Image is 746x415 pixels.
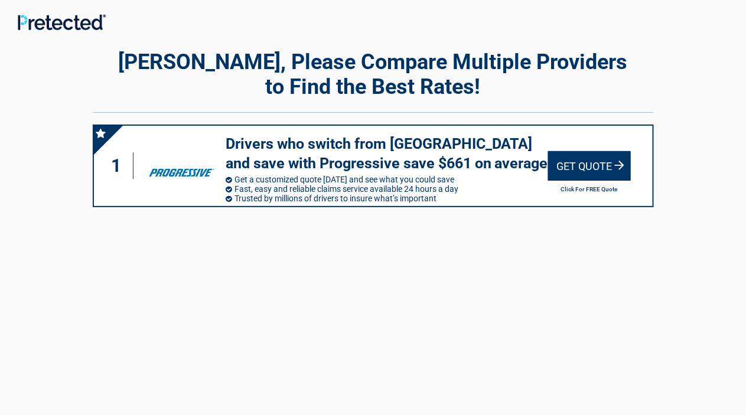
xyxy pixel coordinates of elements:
[226,194,548,203] li: Trusted by millions of drivers to insure what’s important
[93,50,654,99] h2: [PERSON_NAME], Please Compare Multiple Providers to Find the Best Rates!
[226,184,548,194] li: Fast, easy and reliable claims service available 24 hours a day
[226,175,548,184] li: Get a customized quote [DATE] and see what you could save
[144,148,219,184] img: progressive's logo
[18,14,106,30] img: Main Logo
[226,135,548,173] h3: Drivers who switch from [GEOGRAPHIC_DATA] and save with Progressive save $661 on average
[548,186,631,192] h2: Click For FREE Quote
[548,151,631,181] div: Get Quote
[106,153,134,179] div: 1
